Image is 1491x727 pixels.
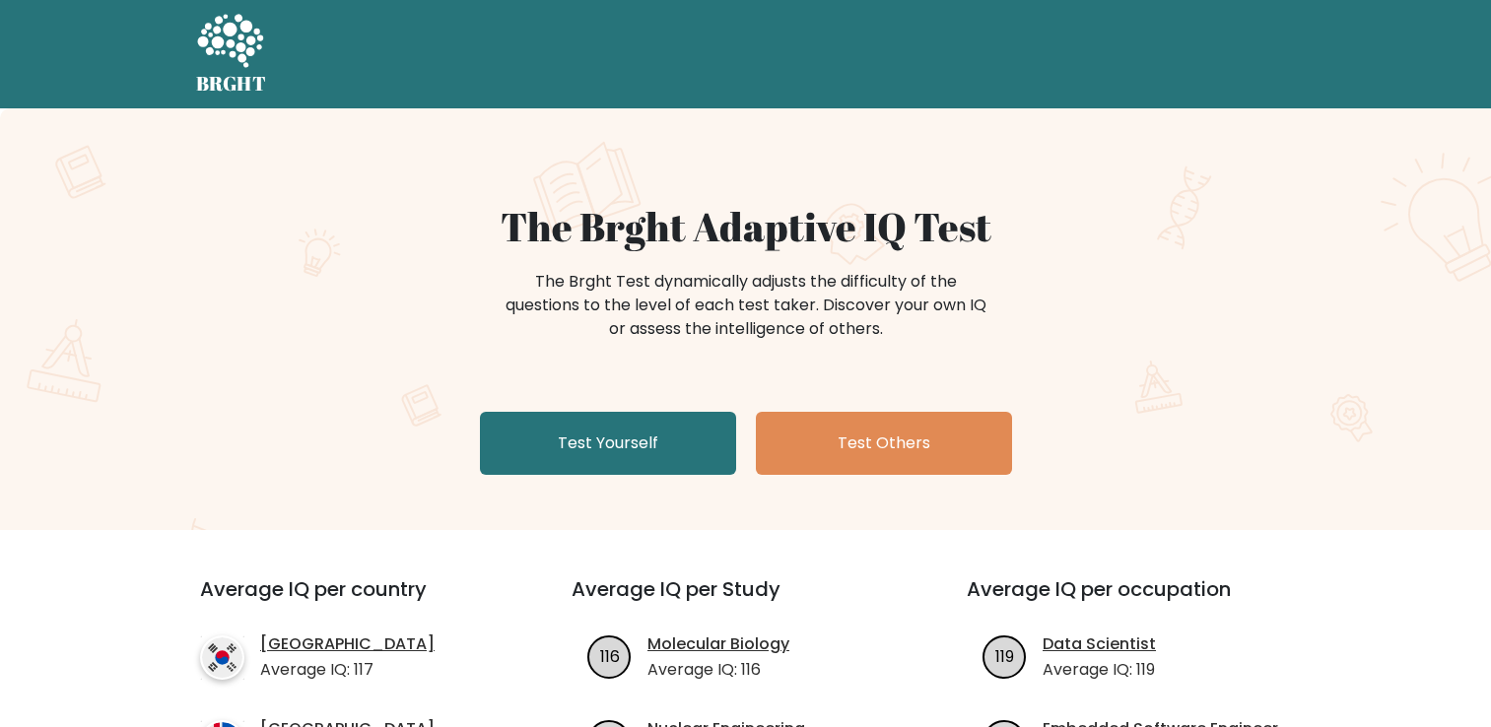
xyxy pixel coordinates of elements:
p: Average IQ: 116 [647,658,789,682]
h3: Average IQ per country [200,577,501,625]
p: Average IQ: 119 [1043,658,1156,682]
text: 116 [600,644,620,667]
div: The Brght Test dynamically adjusts the difficulty of the questions to the level of each test take... [500,270,992,341]
a: Data Scientist [1043,632,1156,656]
h3: Average IQ per occupation [967,577,1315,625]
img: country [200,635,244,680]
h3: Average IQ per Study [572,577,919,625]
a: [GEOGRAPHIC_DATA] [260,632,435,656]
text: 119 [995,644,1014,667]
a: Test Others [756,412,1012,475]
h5: BRGHT [196,72,267,96]
a: BRGHT [196,8,267,100]
a: Test Yourself [480,412,736,475]
h1: The Brght Adaptive IQ Test [265,203,1227,250]
p: Average IQ: 117 [260,658,435,682]
a: Molecular Biology [647,632,789,656]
